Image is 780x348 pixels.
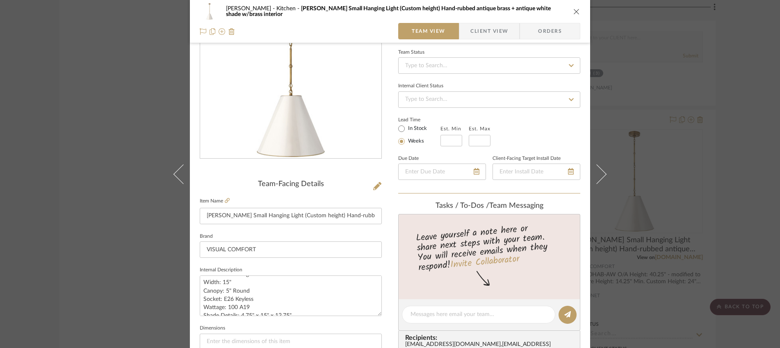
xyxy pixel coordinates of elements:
[470,23,508,39] span: Client View
[200,180,382,189] div: Team-Facing Details
[573,8,580,15] button: close
[398,57,580,74] input: Type to Search…
[200,268,242,272] label: Internal Description
[200,241,382,258] input: Enter Brand
[412,23,445,39] span: Team View
[397,220,582,275] div: Leave yourself a note here or share next steps with your team. You will receive emails when they ...
[406,125,427,132] label: In Stock
[398,91,580,108] input: Type to Search…
[200,198,230,205] label: Item Name
[529,23,571,39] span: Orders
[398,116,440,123] label: Lead Time
[228,28,235,35] img: Remove from project
[398,123,440,146] mat-radio-group: Select item type
[450,252,520,273] a: Invite Collaborator
[200,326,225,330] label: Dimensions
[200,234,213,239] label: Brand
[406,138,424,145] label: Weeks
[493,157,561,161] label: Client-Facing Target Install Date
[200,3,219,20] img: 2ba963cf-8c08-4c65-aa76-270e1aff9118_48x40.jpg
[226,6,551,17] span: [PERSON_NAME] Small Hanging Light (Custom height) Hand-rubbed antique brass + antique white shade...
[405,334,577,341] span: Recipients:
[469,126,490,132] label: Est. Max
[398,164,486,180] input: Enter Due Date
[398,157,419,161] label: Due Date
[398,84,443,88] div: Internal Client Status
[226,6,276,11] span: [PERSON_NAME]
[200,208,382,224] input: Enter Item Name
[398,50,424,55] div: Team Status
[493,164,580,180] input: Enter Install Date
[398,202,580,211] div: team Messaging
[276,6,301,11] span: Kitchen
[440,126,461,132] label: Est. Min
[436,202,489,209] span: Tasks / To-Dos /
